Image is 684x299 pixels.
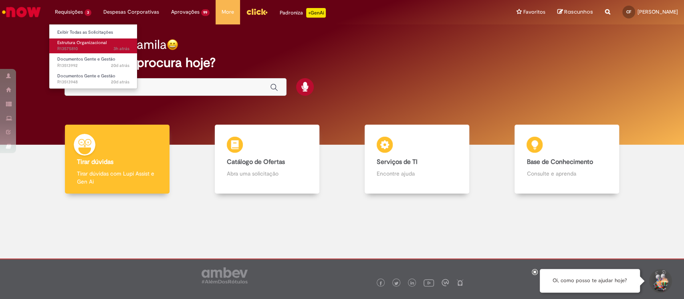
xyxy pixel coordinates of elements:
[557,8,593,16] a: Rascunhos
[49,28,137,37] a: Exibir Todas as Solicitações
[1,4,42,20] img: ServiceNow
[246,6,268,18] img: click_logo_yellow_360x200.png
[638,8,678,15] span: [PERSON_NAME]
[111,63,129,69] span: 20d atrás
[306,8,326,18] p: +GenAi
[342,125,492,194] a: Serviços de TI Encontre ajuda
[85,9,91,16] span: 3
[456,279,464,286] img: logo_footer_naosei.png
[648,269,672,293] button: Iniciar Conversa de Suporte
[113,46,129,52] time: 29/09/2025 10:40:31
[540,269,640,293] div: Oi, como posso te ajudar hoje?
[202,267,248,283] img: logo_footer_ambev_rotulo_gray.png
[280,8,326,18] div: Padroniza
[222,8,234,16] span: More
[527,170,607,178] p: Consulte e aprenda
[49,55,137,70] a: Aberto R13513992 : Documentos Gente e Gestão
[55,8,83,16] span: Requisições
[103,8,159,16] span: Despesas Corporativas
[111,63,129,69] time: 10/09/2025 10:57:45
[227,170,307,178] p: Abra uma solicitação
[111,79,129,85] time: 10/09/2025 10:54:24
[57,63,129,69] span: R13513992
[49,38,137,53] a: Aberto R13575810 : Estrutura Organizacional
[492,125,642,194] a: Base de Conhecimento Consulte e aprenda
[57,56,115,62] span: Documentos Gente e Gestão
[227,158,285,166] b: Catálogo de Ofertas
[111,79,129,85] span: 20d atrás
[192,125,342,194] a: Catálogo de Ofertas Abra uma solicitação
[49,72,137,87] a: Aberto R13513948 : Documentos Gente e Gestão
[167,39,178,51] img: happy-face.png
[57,46,129,52] span: R13575810
[201,9,210,16] span: 99
[377,170,457,178] p: Encontre ajuda
[379,281,383,285] img: logo_footer_facebook.png
[564,8,593,16] span: Rascunhos
[527,158,593,166] b: Base de Conhecimento
[42,125,192,194] a: Tirar dúvidas Tirar dúvidas com Lupi Assist e Gen Ai
[424,277,434,288] img: logo_footer_youtube.png
[377,158,418,166] b: Serviços de TI
[442,279,449,286] img: logo_footer_workplace.png
[49,24,137,89] ul: Requisições
[57,40,107,46] span: Estrutura Organizacional
[57,73,115,79] span: Documentos Gente e Gestão
[171,8,200,16] span: Aprovações
[394,281,398,285] img: logo_footer_twitter.png
[410,281,414,286] img: logo_footer_linkedin.png
[57,79,129,85] span: R13513948
[77,158,113,166] b: Tirar dúvidas
[65,56,619,70] h2: O que você procura hoje?
[523,8,545,16] span: Favoritos
[77,170,157,186] p: Tirar dúvidas com Lupi Assist e Gen Ai
[626,9,631,14] span: CF
[113,46,129,52] span: 3h atrás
